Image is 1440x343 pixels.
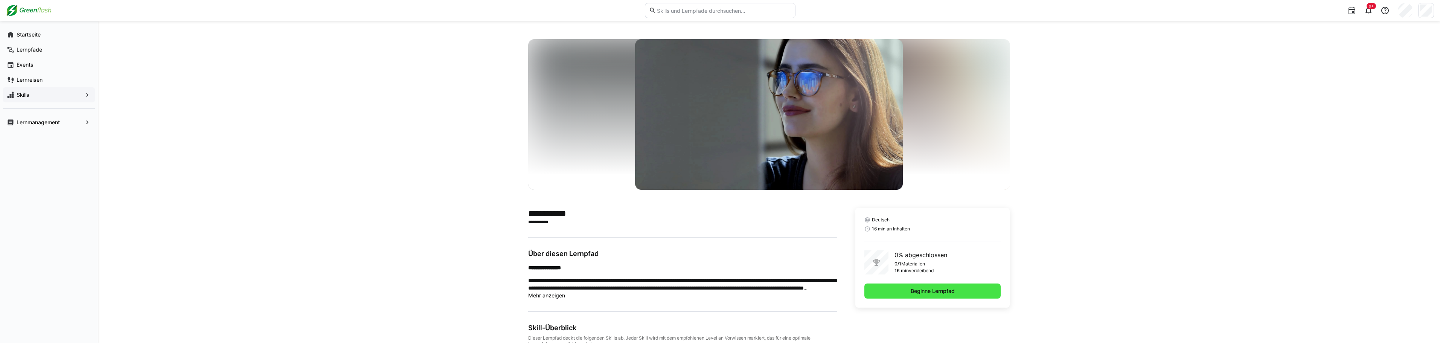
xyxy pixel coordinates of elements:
span: Mehr anzeigen [528,292,565,299]
p: 16 min [894,268,909,274]
span: 9+ [1369,4,1374,8]
h3: Über diesen Lernpfad [528,250,837,258]
p: 0/1 [894,261,901,267]
span: Beginne Lernpfad [910,287,956,295]
span: 16 min an Inhalten [872,226,910,232]
span: Deutsch [872,217,890,223]
p: Materialien [901,261,925,267]
p: 0% abgeschlossen [894,250,947,259]
p: verbleibend [909,268,934,274]
button: Beginne Lernpfad [864,284,1001,299]
div: Skill-Überblick [528,324,837,332]
input: Skills und Lernpfade durchsuchen… [656,7,791,14]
